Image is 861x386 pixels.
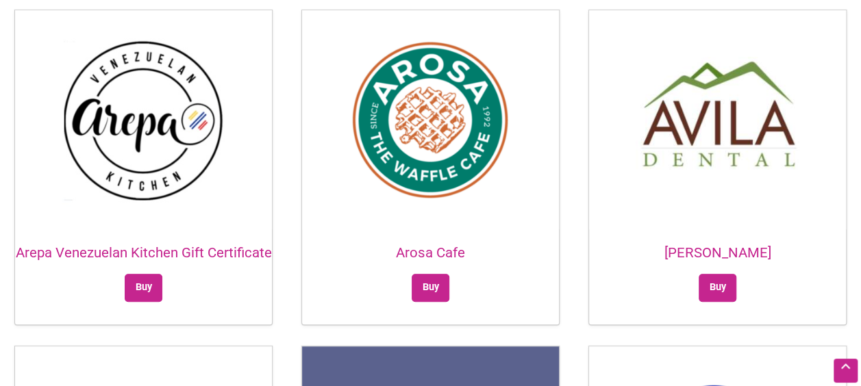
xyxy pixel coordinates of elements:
a: Select options for “Arosa Cafe” [412,274,449,302]
a: Select options for “Avila Dental” [699,274,736,302]
h2: Arepa Venezuelan Kitchen Gift Certificate [15,243,272,263]
a: [PERSON_NAME] [589,112,846,262]
a: Arepa Venezuelan Kitchen Gift Certificate [15,112,272,262]
img: Arepa Venezuelan Kitchen Gift Certificates [15,10,272,229]
a: Arosa Cafe [302,112,559,262]
h2: [PERSON_NAME] [589,243,846,263]
img: Cafe Arosa [302,10,559,229]
h2: Arosa Cafe [302,243,559,263]
a: Select options for “Arepa Venezuelan Kitchen Gift Certificate” [125,274,162,302]
img: Avila Dental [589,10,846,229]
div: Scroll Back to Top [834,359,858,383]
